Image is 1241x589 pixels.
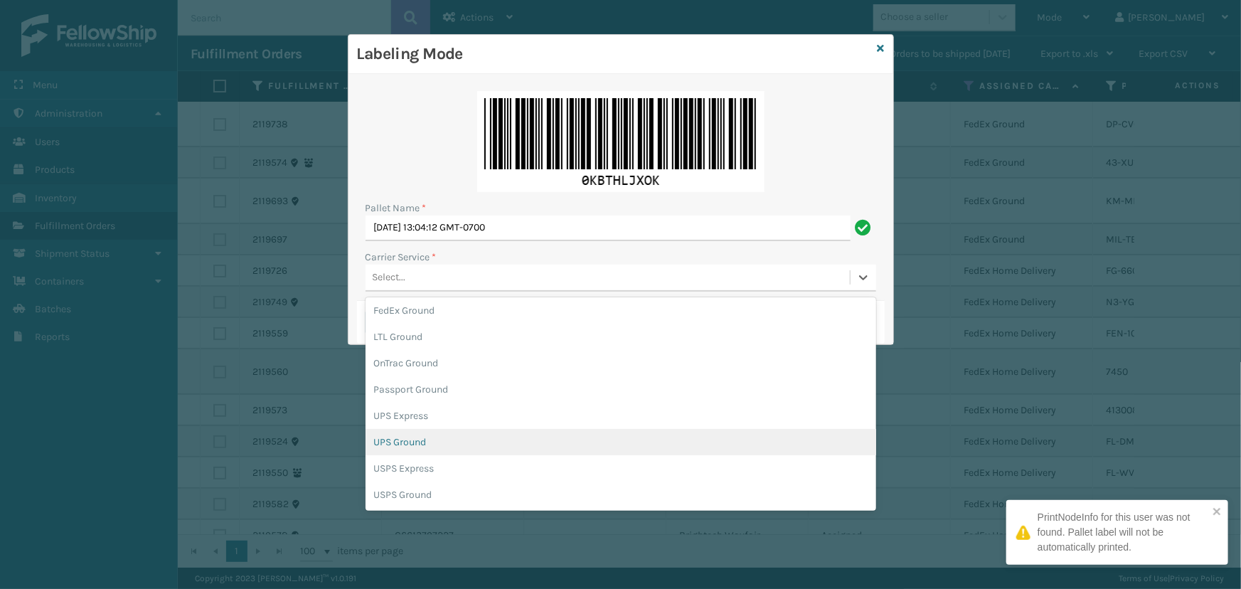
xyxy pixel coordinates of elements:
img: iZU8UAAAAAZJREFUAwBdFLeBpRE8dAAAAABJRU5ErkJggg== [477,91,765,192]
div: USPS Ground [366,482,876,508]
div: UPS Ground [366,429,876,455]
div: USPS Express [366,455,876,482]
div: LTL Ground [366,324,876,350]
label: Pallet Name [366,201,427,216]
button: close [1213,506,1223,519]
div: UPS Express [366,403,876,429]
div: FedEx Ground [366,297,876,324]
div: Passport Ground [366,376,876,403]
div: OnTrac Ground [366,350,876,376]
h3: Labeling Mode [357,43,872,65]
div: PrintNodeInfo for this user was not found. Pallet label will not be automatically printed. [1038,510,1208,555]
label: Carrier Service [366,250,437,265]
div: Select... [373,270,406,285]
